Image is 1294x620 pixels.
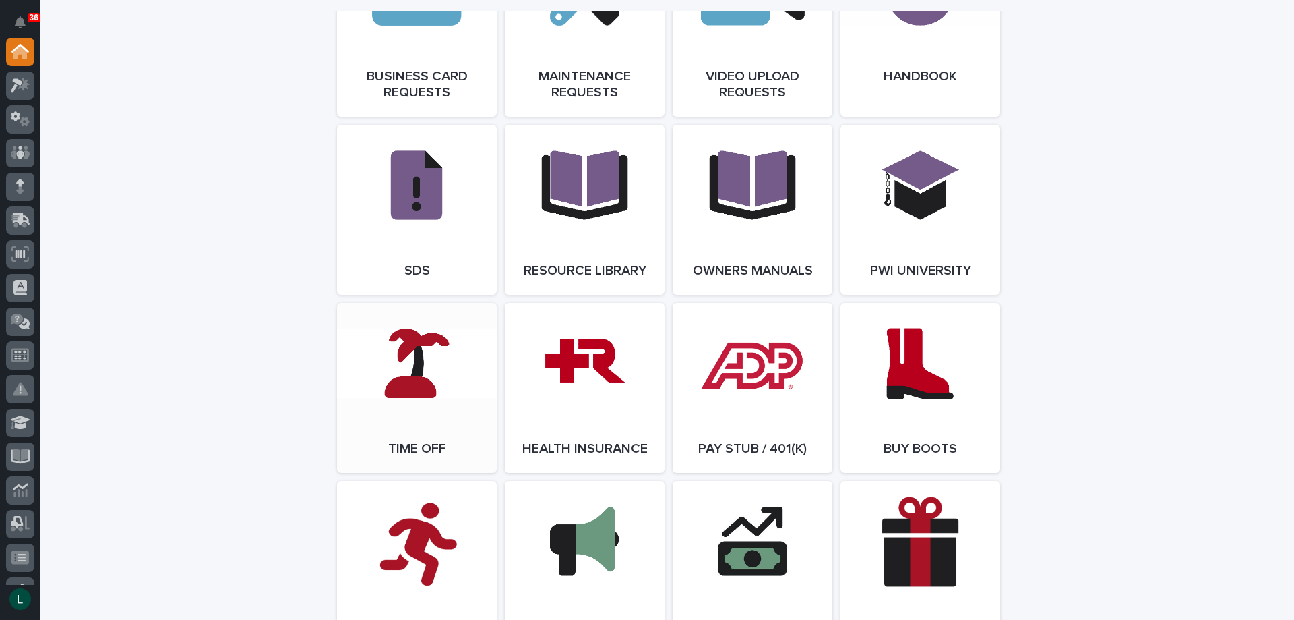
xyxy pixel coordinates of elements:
[505,125,665,295] a: Resource Library
[6,585,34,613] button: users-avatar
[337,125,497,295] a: SDS
[673,125,832,295] a: Owners Manuals
[337,303,497,473] a: Time Off
[840,303,1000,473] a: Buy Boots
[840,125,1000,295] a: PWI University
[505,303,665,473] a: Health Insurance
[673,303,832,473] a: Pay Stub / 401(k)
[6,8,34,36] button: Notifications
[17,16,34,38] div: Notifications36
[30,13,38,22] p: 36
